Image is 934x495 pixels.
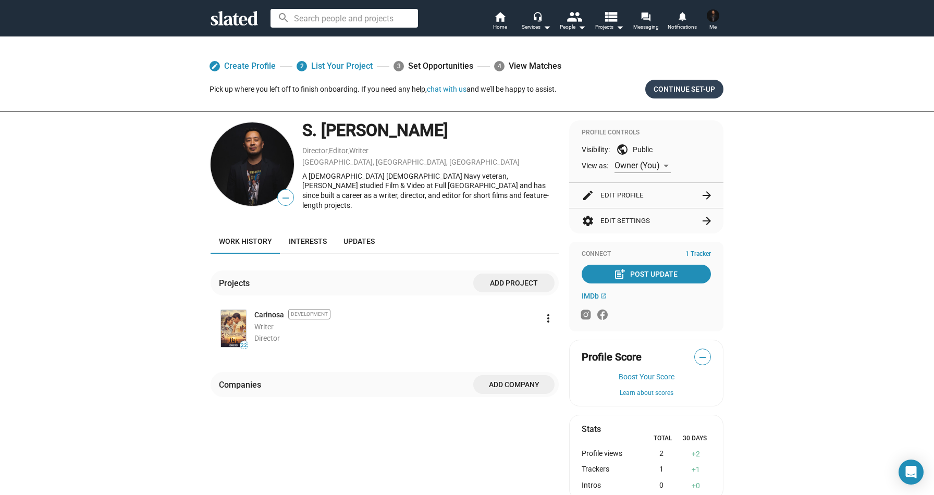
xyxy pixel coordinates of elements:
[628,10,664,33] a: Messaging
[494,10,506,23] mat-icon: home
[540,21,553,33] mat-icon: arrow_drop_down
[522,21,551,33] div: Services
[254,323,274,331] span: Writer
[641,481,681,491] div: 0
[681,481,711,491] div: 0
[899,460,924,485] div: Open Intercom Messenger
[575,21,588,33] mat-icon: arrow_drop_down
[297,57,373,76] a: 2List Your Project
[254,310,284,320] a: Carinosa
[695,351,710,364] span: —
[664,10,700,33] a: Notifications
[271,9,418,28] input: Search people and projects
[302,158,520,166] a: [GEOGRAPHIC_DATA], [GEOGRAPHIC_DATA], [GEOGRAPHIC_DATA]
[613,21,626,33] mat-icon: arrow_drop_down
[494,61,505,71] span: 4
[582,389,711,398] button: Learn about scores
[219,379,265,390] div: Companies
[329,146,348,155] a: Editor
[278,191,293,205] span: —
[582,350,642,364] span: Profile Score
[600,293,607,299] mat-icon: open_in_new
[494,57,561,76] div: View Matches
[582,208,711,233] button: Edit Settings
[289,237,327,245] span: Interests
[473,375,555,394] button: Add Company
[219,237,272,245] span: Work history
[482,375,546,394] span: Add Company
[288,309,330,319] span: Development
[677,11,687,21] mat-icon: notifications
[646,435,679,443] div: Total
[582,161,608,171] span: View as:
[582,449,641,459] div: Profile views
[297,61,307,71] span: 2
[681,465,711,475] div: 1
[240,342,248,349] span: 22
[482,274,546,292] span: Add project
[582,189,594,202] mat-icon: edit
[335,229,383,254] a: Updates
[692,465,696,474] span: +
[221,310,246,347] img: Poster: Carinosa
[582,373,711,381] button: Boost Your Score
[700,7,726,34] button: S. Roy SaringoMe
[616,265,678,283] div: Post Update
[582,183,711,208] button: Edit Profile
[641,465,681,475] div: 1
[567,9,582,24] mat-icon: people
[473,274,555,292] button: Add project
[427,85,466,93] button: chat with us
[681,449,711,459] div: 2
[582,292,599,300] span: IMDb
[582,215,594,227] mat-icon: settings
[348,148,349,154] span: ,
[582,424,601,435] mat-card-title: Stats
[641,449,681,459] div: 2
[668,21,697,33] span: Notifications
[692,450,696,458] span: +
[595,21,624,33] span: Projects
[709,21,717,33] span: Me
[518,10,555,33] button: Services
[211,229,280,254] a: Work history
[219,278,254,289] div: Projects
[302,146,328,155] a: Director
[700,189,713,202] mat-icon: arrow_forward
[394,61,404,71] span: 3
[582,481,641,491] div: Intros
[582,292,607,300] a: IMDb
[603,9,618,24] mat-icon: view_list
[613,268,626,280] mat-icon: post_add
[633,21,659,33] span: Messaging
[645,80,723,98] button: Continue Set-up
[210,84,557,94] div: Pick up where you left off to finish onboarding. If you need any help, and we’ll be happy to assist.
[679,435,711,443] div: 30 Days
[302,171,559,210] div: A [DEMOGRAPHIC_DATA] [DEMOGRAPHIC_DATA] Navy veteran, [PERSON_NAME] studied Film & Video at Full ...
[641,11,650,21] mat-icon: forum
[591,10,628,33] button: Projects
[582,143,711,156] div: Visibility: Public
[692,481,696,490] span: +
[582,129,711,137] div: Profile Controls
[654,80,715,98] span: Continue Set-up
[542,312,555,325] mat-icon: more_vert
[616,143,629,156] mat-icon: public
[582,250,711,258] div: Connect
[493,21,507,33] span: Home
[533,11,542,21] mat-icon: headset_mic
[615,160,660,170] span: Owner (You)
[280,229,335,254] a: Interests
[582,465,641,475] div: Trackers
[560,21,586,33] div: People
[482,10,518,33] a: Home
[254,334,280,342] span: Director
[211,122,294,206] img: S. Roy Saringo
[211,63,218,70] mat-icon: edit
[210,57,276,76] a: Create Profile
[707,9,719,22] img: S. Roy Saringo
[582,265,711,283] button: Post Update
[555,10,591,33] button: People
[700,215,713,227] mat-icon: arrow_forward
[328,148,329,154] span: ,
